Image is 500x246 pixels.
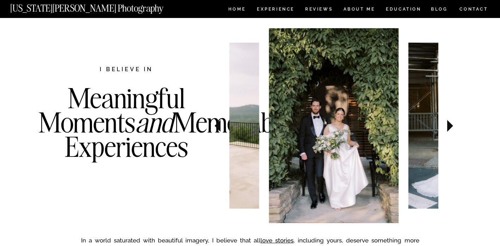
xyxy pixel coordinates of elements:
a: Experience [257,7,294,13]
img: Bride twirling in her wedding dress [149,43,259,208]
a: [US_STATE][PERSON_NAME] Photography [10,4,187,10]
a: REVIEWS [305,7,332,13]
i: and [135,105,173,140]
a: CONTACT [459,5,488,13]
a: ABOUT ME [343,7,375,13]
a: HOME [227,7,247,13]
a: BLOG [431,7,448,13]
h3: Meaningful Moments Memorable Experiences [38,86,215,187]
a: EDUCATION [385,7,422,13]
img: Newlyweds walking out of the wedding venue [269,28,399,223]
h2: I believe in [63,65,190,75]
a: love stories [260,237,294,244]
